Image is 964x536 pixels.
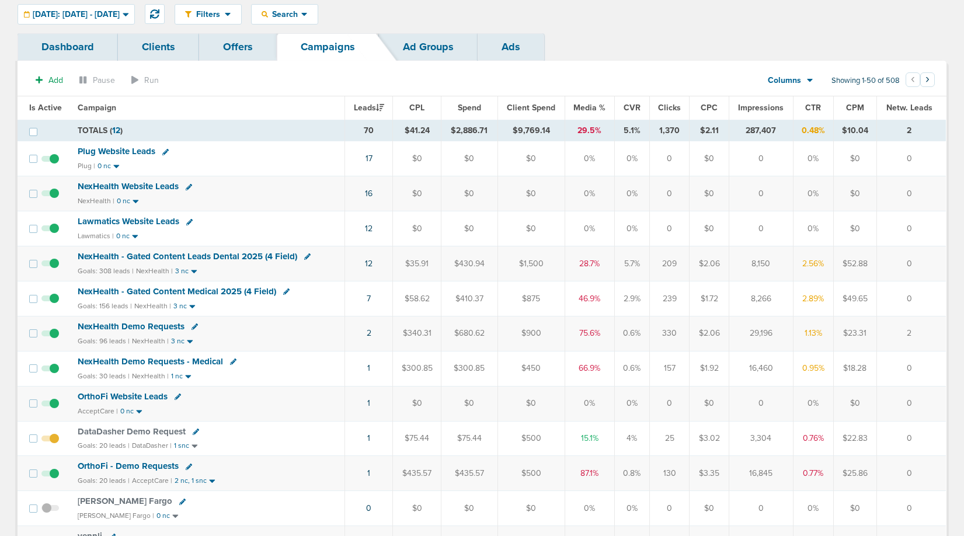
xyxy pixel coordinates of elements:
td: 2 [877,316,946,351]
small: Goals: 20 leads | [78,476,130,485]
td: $435.57 [441,456,497,491]
td: 209 [650,246,690,281]
td: $0 [441,491,497,526]
td: $0 [833,211,876,246]
td: 5.1% [614,120,650,141]
small: NexHealth | [132,337,169,345]
td: 0.76% [793,421,833,456]
td: 0 [729,176,793,211]
td: 0% [793,211,833,246]
td: $0 [690,211,729,246]
small: Plug | [78,162,95,170]
a: 2 [367,328,371,338]
td: 0% [793,386,833,421]
td: 0.8% [614,456,650,491]
span: Client Spend [507,103,555,113]
a: Offers [199,33,277,61]
td: 0 [877,281,946,316]
td: 1,370 [650,120,690,141]
td: $0 [393,491,441,526]
td: 8,266 [729,281,793,316]
td: $58.62 [393,281,441,316]
td: 8,150 [729,246,793,281]
td: $1.92 [690,351,729,386]
span: Filters [192,9,225,19]
td: 3,304 [729,421,793,456]
small: 1 nc [171,372,183,381]
small: 2 nc, 1 snc [175,476,207,485]
td: 0 [729,141,793,176]
td: $0 [497,491,565,526]
span: OrthoFi Website Leads [78,391,168,402]
td: 16,460 [729,351,793,386]
td: 29.5% [565,120,614,141]
span: 12 [112,126,120,135]
td: 0 [877,491,946,526]
td: $680.62 [441,316,497,351]
td: $0 [393,141,441,176]
td: 29,196 [729,316,793,351]
span: Netw. Leads [886,103,932,113]
td: $0 [497,386,565,421]
small: NexHealth | [132,372,169,380]
small: DataDasher | [132,441,172,450]
span: Spend [458,103,481,113]
td: $0 [690,386,729,421]
td: $900 [497,316,565,351]
td: $300.85 [393,351,441,386]
td: $0 [393,211,441,246]
td: $75.44 [393,421,441,456]
td: 0 [877,421,946,456]
a: Ads [478,33,544,61]
td: 25 [650,421,690,456]
td: 2.89% [793,281,833,316]
td: TOTALS ( ) [71,120,344,141]
td: 0% [793,141,833,176]
td: 0% [565,491,614,526]
a: 0 [366,503,371,513]
td: $0 [833,176,876,211]
a: 7 [367,294,371,304]
small: 0 nc [120,407,134,416]
td: 0 [877,246,946,281]
td: 0 [877,211,946,246]
a: 16 [365,189,373,199]
td: 87.1% [565,456,614,491]
td: 0 [729,386,793,421]
td: $0 [690,491,729,526]
td: $0 [393,386,441,421]
td: 0% [793,176,833,211]
td: $18.28 [833,351,876,386]
td: $41.24 [393,120,441,141]
small: NexHealth | [78,197,114,205]
td: 0 [650,176,690,211]
a: 17 [366,154,373,163]
span: Columns [768,75,801,86]
td: 16,845 [729,456,793,491]
span: NexHealth - Gated Content Medical 2025 (4 Field) [78,286,276,297]
span: NexHealth - Gated Content Leads Dental 2025 (4 Field) [78,251,297,262]
span: CPC [701,103,718,113]
td: $0 [497,141,565,176]
td: $3.02 [690,421,729,456]
td: 0% [614,491,650,526]
td: 0% [614,386,650,421]
a: 1 [367,398,370,408]
span: CTR [805,103,821,113]
a: Clients [118,33,199,61]
td: $0 [690,176,729,211]
small: AcceptCare | [78,407,118,415]
td: $0 [833,386,876,421]
small: 3 nc [171,337,185,346]
a: 1 [367,433,370,443]
td: $0 [833,141,876,176]
td: 2.56% [793,246,833,281]
td: 0.77% [793,456,833,491]
td: $500 [497,421,565,456]
td: 0% [614,141,650,176]
td: $0 [441,386,497,421]
a: 1 [367,468,370,478]
td: 0.6% [614,316,650,351]
span: NexHealth Website Leads [78,181,179,192]
td: $10.04 [833,120,876,141]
